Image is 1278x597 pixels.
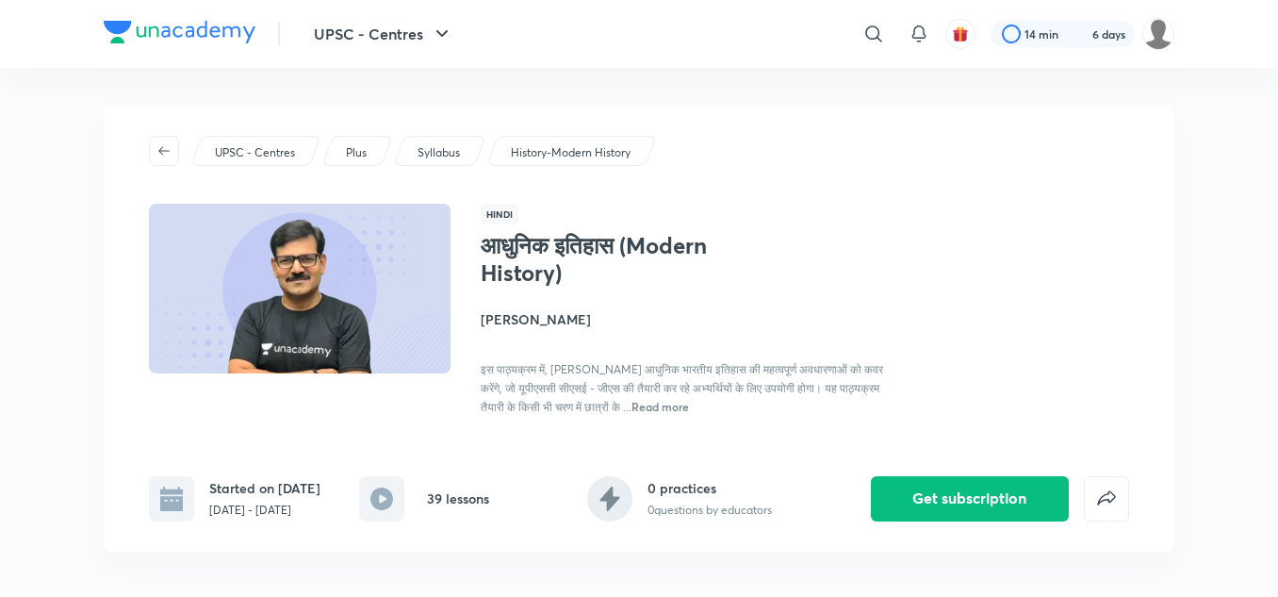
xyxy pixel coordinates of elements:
[415,144,464,161] a: Syllabus
[511,144,631,161] p: History-Modern History
[209,502,320,519] p: [DATE] - [DATE]
[481,362,883,414] span: इस पाठ्यक्रम में, [PERSON_NAME] आधुनिक भारतीय इतिहास की महत्वपूर्ण अवधारणाओं को कवर करेंगे, जो यू...
[647,478,772,498] h6: 0 practices
[303,15,465,53] button: UPSC - Centres
[647,502,772,519] p: 0 questions by educators
[343,144,370,161] a: Plus
[104,21,255,43] img: Company Logo
[1070,25,1089,43] img: streak
[346,144,367,161] p: Plus
[481,204,518,224] span: Hindi
[1142,18,1174,50] img: amit tripathi
[212,144,299,161] a: UPSC - Centres
[427,489,489,508] h6: 39 lessons
[418,144,460,161] p: Syllabus
[1084,476,1129,522] button: false
[945,19,975,49] button: avatar
[215,144,295,161] p: UPSC - Centres
[481,309,903,329] h4: [PERSON_NAME]
[104,21,255,48] a: Company Logo
[952,25,969,42] img: avatar
[146,202,453,375] img: Thumbnail
[871,476,1069,522] button: Get subscription
[481,232,789,287] h1: आधुनिक इतिहास (Modern History)
[508,144,634,161] a: History-Modern History
[631,399,689,414] span: Read more
[209,478,320,498] h6: Started on [DATE]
